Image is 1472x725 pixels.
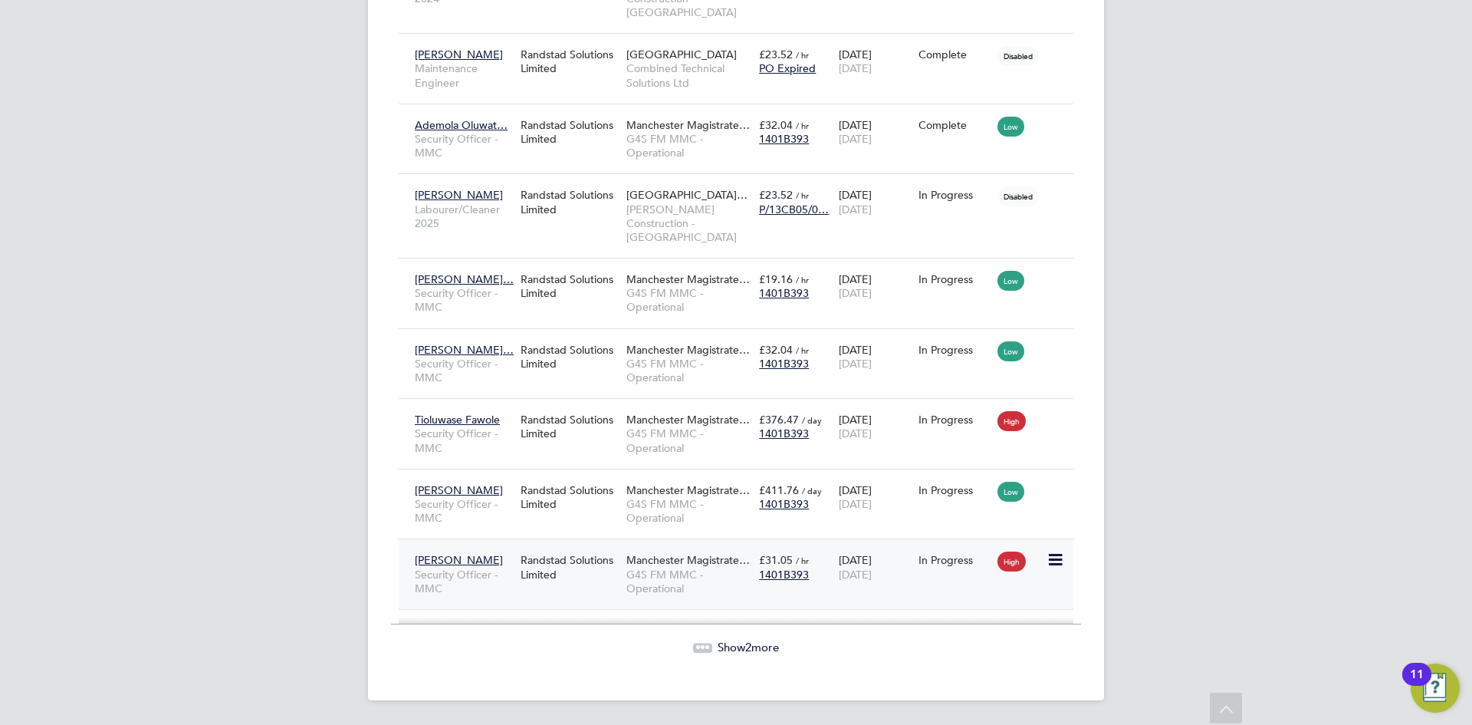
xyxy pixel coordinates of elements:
div: Randstad Solutions Limited [517,335,623,378]
span: [DATE] [839,132,872,146]
span: Security Officer - MMC [415,497,513,525]
span: Manchester Magistrate… [626,272,750,286]
span: Low [997,271,1024,291]
span: / hr [796,344,809,356]
span: 2 [745,640,751,654]
span: Combined Technical Solutions Ltd [626,61,751,89]
span: [PERSON_NAME]… [415,272,514,286]
a: [PERSON_NAME]…Security Officer - MMCRandstad Solutions LimitedManchester Magistrate…G4S FM MMC - ... [411,334,1073,348]
span: Manchester Magistrate… [626,118,750,132]
span: [PERSON_NAME] [415,48,503,61]
span: 1401B393 [759,497,809,511]
div: [DATE] [835,476,915,519]
span: [DATE] [839,61,872,75]
span: [PERSON_NAME]… [415,343,514,357]
div: [DATE] [835,335,915,378]
div: Complete [918,118,991,132]
a: [PERSON_NAME]Security Officer - MMCRandstad Solutions LimitedManchester Magistrate…G4S FM MMC - O... [411,545,1073,558]
span: High [997,411,1026,431]
a: [PERSON_NAME]Security Officer - MMCRandstad Solutions LimitedManchester Magistrate…G4S FM MMC - O... [411,475,1073,488]
span: [DATE] [839,286,872,300]
a: [PERSON_NAME]Labourer/Cleaner 2025Randstad Solutions Limited[GEOGRAPHIC_DATA]…[PERSON_NAME] Const... [411,180,1073,193]
span: Low [997,117,1024,137]
span: [DATE] [839,427,872,440]
span: [PERSON_NAME] [415,188,503,202]
div: 11 [1410,674,1424,694]
span: Security Officer - MMC [415,427,513,454]
span: / day [802,485,822,496]
span: £32.04 [759,343,793,357]
span: Low [997,341,1024,361]
span: 1401B393 [759,427,809,440]
div: [DATE] [835,180,915,223]
a: [PERSON_NAME]…Security Officer - MMCRandstad Solutions LimitedManchester Magistrate…G4S FM MMC - ... [411,264,1073,277]
span: 1401B393 [759,568,809,582]
div: [DATE] [835,545,915,588]
span: [PERSON_NAME] [415,553,503,567]
span: Labourer/Cleaner 2025 [415,203,513,230]
div: [DATE] [835,265,915,308]
div: In Progress [918,272,991,286]
span: [DATE] [839,203,872,216]
span: £19.16 [759,272,793,286]
a: Tioluwase FawoleSecurity Officer - MMCRandstad Solutions LimitedManchester Magistrate…G4S FM MMC ... [411,404,1073,417]
span: Manchester Magistrate… [626,553,750,567]
div: In Progress [918,483,991,497]
span: / hr [796,49,809,61]
span: Security Officer - MMC [415,568,513,595]
span: High [997,552,1026,572]
span: P/13CB05/0… [759,203,829,216]
a: [PERSON_NAME]Maintenance EngineerRandstad Solutions Limited[GEOGRAPHIC_DATA]Combined Technical So... [411,39,1073,52]
span: Ademola Oluwat… [415,118,508,132]
span: / hr [796,120,809,131]
div: In Progress [918,413,991,427]
span: Manchester Magistrate… [626,483,750,497]
div: [DATE] [835,40,915,83]
span: G4S FM MMC - Operational [626,427,751,454]
span: £411.76 [759,483,799,497]
div: Randstad Solutions Limited [517,180,623,223]
span: G4S FM MMC - Operational [626,497,751,525]
a: Ademola Oluwat…Security Officer - MMCRandstad Solutions LimitedManchester Magistrate…G4S FM MMC -... [411,110,1073,123]
span: [DATE] [839,357,872,371]
span: [DATE] [839,497,872,511]
span: PO Expired [759,61,816,75]
button: Open Resource Center, 11 new notifications [1411,664,1460,713]
span: Manchester Magistrate… [626,413,750,427]
div: Randstad Solutions Limited [517,110,623,153]
span: £23.52 [759,188,793,202]
span: Show more [718,640,779,654]
span: 1401B393 [759,132,809,146]
div: [DATE] [835,405,915,448]
span: Security Officer - MMC [415,357,513,384]
span: [DATE] [839,568,872,582]
span: Maintenance Engineer [415,61,513,89]
span: / day [802,414,822,426]
span: G4S FM MMC - Operational [626,286,751,314]
span: Manchester Magistrate… [626,343,750,357]
span: Low [997,482,1024,502]
span: Security Officer - MMC [415,286,513,314]
span: 1401B393 [759,286,809,300]
span: [GEOGRAPHIC_DATA] [626,48,737,61]
span: £32.04 [759,118,793,132]
span: / hr [796,274,809,285]
div: Randstad Solutions Limited [517,545,623,588]
span: [PERSON_NAME] [415,483,503,497]
div: Randstad Solutions Limited [517,40,623,83]
span: G4S FM MMC - Operational [626,568,751,595]
div: [DATE] [835,110,915,153]
span: Tioluwase Fawole [415,413,500,427]
span: G4S FM MMC - Operational [626,132,751,160]
div: In Progress [918,343,991,357]
div: In Progress [918,553,991,567]
span: £23.52 [759,48,793,61]
div: Randstad Solutions Limited [517,405,623,448]
span: [PERSON_NAME] Construction - [GEOGRAPHIC_DATA] [626,203,751,245]
div: In Progress [918,188,991,202]
div: Complete [918,48,991,61]
div: Randstad Solutions Limited [517,476,623,519]
span: / hr [796,555,809,566]
span: 1401B393 [759,357,809,371]
span: £376.47 [759,413,799,427]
